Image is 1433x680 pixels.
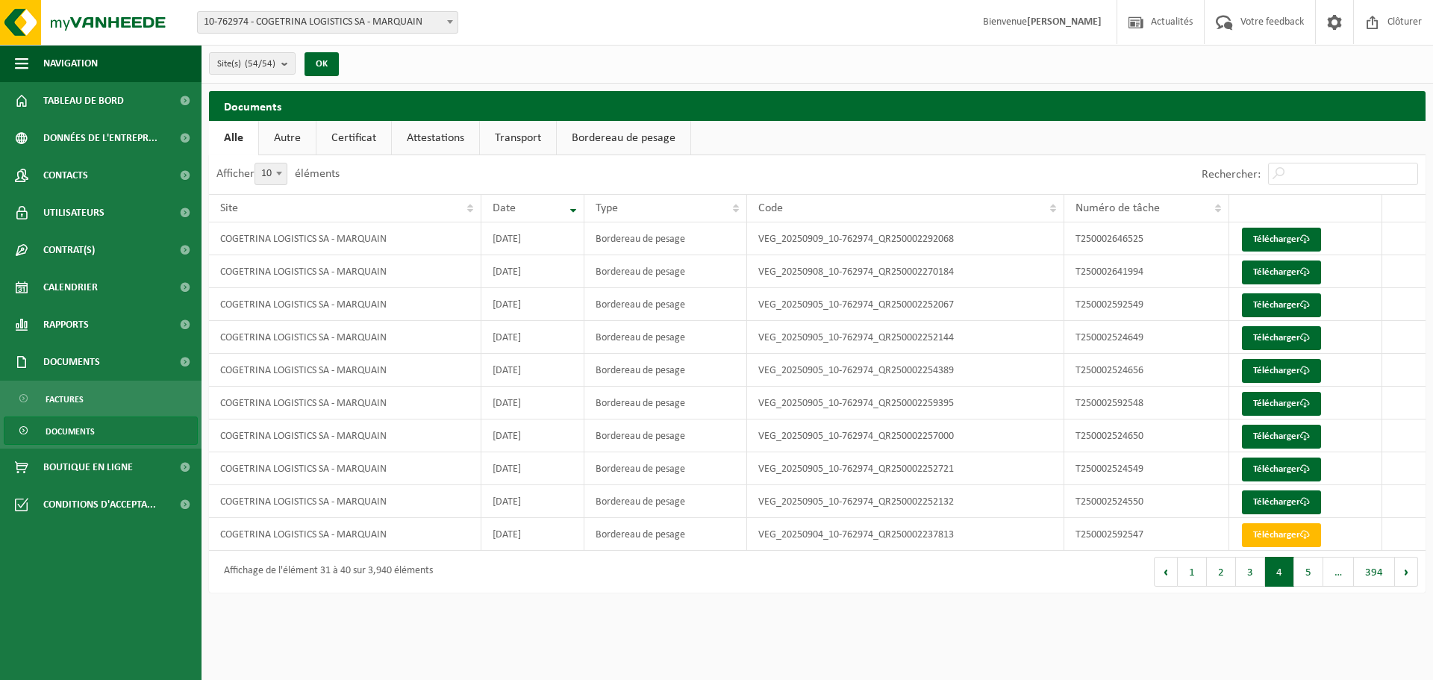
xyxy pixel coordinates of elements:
[209,485,481,518] td: COGETRINA LOGISTICS SA - MARQUAIN
[747,419,1064,452] td: VEG_20250905_10-762974_QR250002257000
[481,452,585,485] td: [DATE]
[747,288,1064,321] td: VEG_20250905_10-762974_QR250002252067
[1064,419,1229,452] td: T250002524650
[209,222,481,255] td: COGETRINA LOGISTICS SA - MARQUAIN
[596,202,618,214] span: Type
[43,194,104,231] span: Utilisateurs
[1178,557,1207,587] button: 1
[209,518,481,551] td: COGETRINA LOGISTICS SA - MARQUAIN
[1064,222,1229,255] td: T250002646525
[747,387,1064,419] td: VEG_20250905_10-762974_QR250002259395
[1265,557,1294,587] button: 4
[1202,169,1261,181] label: Rechercher:
[209,387,481,419] td: COGETRINA LOGISTICS SA - MARQUAIN
[259,121,316,155] a: Autre
[4,384,198,413] a: Factures
[1242,425,1321,449] a: Télécharger
[209,288,481,321] td: COGETRINA LOGISTICS SA - MARQUAIN
[747,354,1064,387] td: VEG_20250905_10-762974_QR250002254389
[1064,321,1229,354] td: T250002524649
[584,354,747,387] td: Bordereau de pesage
[216,168,340,180] label: Afficher éléments
[43,269,98,306] span: Calendrier
[480,121,556,155] a: Transport
[1207,557,1236,587] button: 2
[392,121,479,155] a: Attestations
[584,321,747,354] td: Bordereau de pesage
[481,255,585,288] td: [DATE]
[1242,326,1321,350] a: Télécharger
[747,321,1064,354] td: VEG_20250905_10-762974_QR250002252144
[1242,293,1321,317] a: Télécharger
[217,53,275,75] span: Site(s)
[1323,557,1354,587] span: …
[493,202,516,214] span: Date
[1064,354,1229,387] td: T250002524656
[747,222,1064,255] td: VEG_20250909_10-762974_QR250002292068
[46,385,84,414] span: Factures
[43,119,157,157] span: Données de l'entrepr...
[43,449,133,486] span: Boutique en ligne
[584,485,747,518] td: Bordereau de pesage
[481,419,585,452] td: [DATE]
[584,255,747,288] td: Bordereau de pesage
[43,231,95,269] span: Contrat(s)
[4,417,198,445] a: Documents
[1064,518,1229,551] td: T250002592547
[305,52,339,76] button: OK
[43,343,100,381] span: Documents
[1242,523,1321,547] a: Télécharger
[1064,485,1229,518] td: T250002524550
[758,202,783,214] span: Code
[1027,16,1102,28] strong: [PERSON_NAME]
[1242,490,1321,514] a: Télécharger
[198,12,458,33] span: 10-762974 - COGETRINA LOGISTICS SA - MARQUAIN
[255,163,287,184] span: 10
[481,222,585,255] td: [DATE]
[255,163,287,185] span: 10
[557,121,690,155] a: Bordereau de pesage
[1154,557,1178,587] button: Previous
[481,288,585,321] td: [DATE]
[1294,557,1323,587] button: 5
[584,518,747,551] td: Bordereau de pesage
[1242,458,1321,481] a: Télécharger
[747,452,1064,485] td: VEG_20250905_10-762974_QR250002252721
[209,255,481,288] td: COGETRINA LOGISTICS SA - MARQUAIN
[1242,228,1321,252] a: Télécharger
[1064,255,1229,288] td: T250002641994
[747,485,1064,518] td: VEG_20250905_10-762974_QR250002252132
[43,157,88,194] span: Contacts
[220,202,238,214] span: Site
[316,121,391,155] a: Certificat
[1395,557,1418,587] button: Next
[43,486,156,523] span: Conditions d'accepta...
[481,321,585,354] td: [DATE]
[43,306,89,343] span: Rapports
[747,518,1064,551] td: VEG_20250904_10-762974_QR250002237813
[584,387,747,419] td: Bordereau de pesage
[43,82,124,119] span: Tableau de bord
[584,452,747,485] td: Bordereau de pesage
[7,647,249,680] iframe: chat widget
[1064,452,1229,485] td: T250002524549
[245,59,275,69] count: (54/54)
[1242,359,1321,383] a: Télécharger
[209,354,481,387] td: COGETRINA LOGISTICS SA - MARQUAIN
[1242,392,1321,416] a: Télécharger
[209,52,296,75] button: Site(s)(54/54)
[209,321,481,354] td: COGETRINA LOGISTICS SA - MARQUAIN
[584,419,747,452] td: Bordereau de pesage
[209,121,258,155] a: Alle
[216,558,433,585] div: Affichage de l'élément 31 à 40 sur 3,940 éléments
[481,518,585,551] td: [DATE]
[46,417,95,446] span: Documents
[747,255,1064,288] td: VEG_20250908_10-762974_QR250002270184
[1075,202,1160,214] span: Numéro de tâche
[209,452,481,485] td: COGETRINA LOGISTICS SA - MARQUAIN
[209,419,481,452] td: COGETRINA LOGISTICS SA - MARQUAIN
[584,222,747,255] td: Bordereau de pesage
[197,11,458,34] span: 10-762974 - COGETRINA LOGISTICS SA - MARQUAIN
[43,45,98,82] span: Navigation
[1064,387,1229,419] td: T250002592548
